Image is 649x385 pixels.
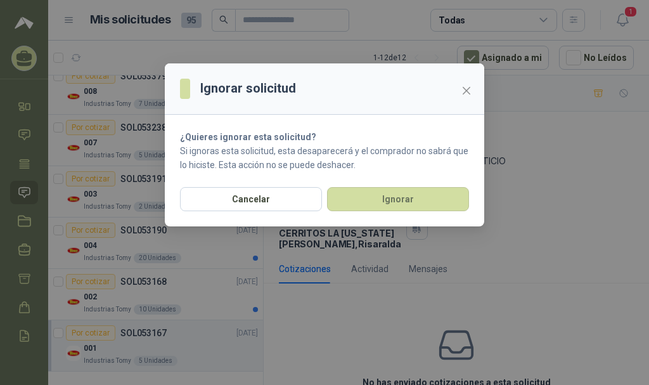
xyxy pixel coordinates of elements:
span: close [461,86,472,96]
button: Cancelar [180,187,322,211]
strong: ¿Quieres ignorar esta solicitud? [180,132,316,142]
button: Close [456,81,477,101]
h3: Ignorar solicitud [200,79,296,98]
p: Si ignoras esta solicitud, esta desaparecerá y el comprador no sabrá que lo hiciste. Esta acción ... [180,144,469,172]
button: Ignorar [327,187,469,211]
